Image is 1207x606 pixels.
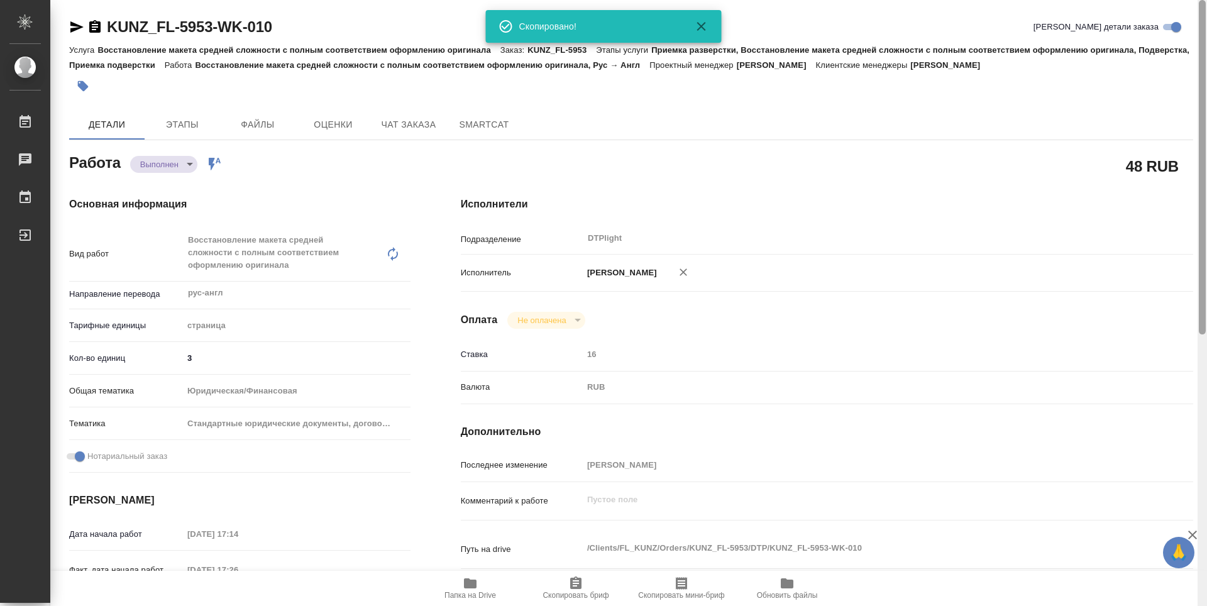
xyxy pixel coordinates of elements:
[737,60,816,70] p: [PERSON_NAME]
[69,564,183,576] p: Факт. дата начала работ
[638,591,724,600] span: Скопировать мини-бриф
[670,258,697,286] button: Удалить исполнителя
[519,20,676,33] div: Скопировано!
[461,424,1193,439] h4: Дополнительно
[97,45,500,55] p: Восстановление макета средней сложности с полным соответствием оформлению оригинала
[183,561,293,579] input: Пустое поле
[165,60,196,70] p: Работа
[183,315,411,336] div: страница
[629,571,734,606] button: Скопировать мини-бриф
[69,248,183,260] p: Вид работ
[69,352,183,365] p: Кол-во единиц
[583,377,1132,398] div: RUB
[69,150,121,173] h2: Работа
[461,495,583,507] p: Комментарий к работе
[1163,537,1194,568] button: 🙏
[69,72,97,100] button: Добавить тэг
[69,197,411,212] h4: Основная информация
[816,60,911,70] p: Клиентские менеджеры
[523,571,629,606] button: Скопировать бриф
[1126,155,1179,177] h2: 48 RUB
[583,345,1132,363] input: Пустое поле
[444,591,496,600] span: Папка на Drive
[303,117,363,133] span: Оценки
[461,459,583,471] p: Последнее изменение
[583,456,1132,474] input: Пустое поле
[461,348,583,361] p: Ставка
[183,525,293,543] input: Пустое поле
[514,315,570,326] button: Не оплачена
[77,117,137,133] span: Детали
[649,60,736,70] p: Проектный менеджер
[69,417,183,430] p: Тематика
[461,233,583,246] p: Подразделение
[583,537,1132,559] textarea: /Clients/FL_KUNZ/Orders/KUNZ_FL-5953/DTP/KUNZ_FL-5953-WK-010
[69,493,411,508] h4: [PERSON_NAME]
[686,19,717,34] button: Закрыть
[461,543,583,556] p: Путь на drive
[152,117,212,133] span: Этапы
[910,60,989,70] p: [PERSON_NAME]
[527,45,596,55] p: KUNZ_FL-5953
[136,159,182,170] button: Выполнен
[69,19,84,35] button: Скопировать ссылку для ЯМессенджера
[461,267,583,279] p: Исполнитель
[69,288,183,300] p: Направление перевода
[1033,21,1159,33] span: [PERSON_NAME] детали заказа
[183,349,411,367] input: ✎ Введи что-нибудь
[228,117,288,133] span: Файлы
[87,19,102,35] button: Скопировать ссылку
[417,571,523,606] button: Папка на Drive
[583,267,657,279] p: [PERSON_NAME]
[596,45,651,55] p: Этапы услуги
[461,381,583,394] p: Валюта
[543,591,609,600] span: Скопировать бриф
[69,319,183,332] p: Тарифные единицы
[757,591,818,600] span: Обновить файлы
[183,413,411,434] div: Стандартные юридические документы, договоры, уставы
[87,450,167,463] span: Нотариальный заказ
[454,117,514,133] span: SmartCat
[507,312,585,329] div: Выполнен
[378,117,439,133] span: Чат заказа
[130,156,197,173] div: Выполнен
[69,528,183,541] p: Дата начала работ
[500,45,527,55] p: Заказ:
[195,60,649,70] p: Восстановление макета средней сложности с полным соответствием оформлению оригинала, Рус → Англ
[69,45,97,55] p: Услуга
[1168,539,1189,566] span: 🙏
[107,18,272,35] a: KUNZ_FL-5953-WK-010
[69,385,183,397] p: Общая тематика
[461,312,498,328] h4: Оплата
[461,197,1193,212] h4: Исполнители
[183,380,411,402] div: Юридическая/Финансовая
[734,571,840,606] button: Обновить файлы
